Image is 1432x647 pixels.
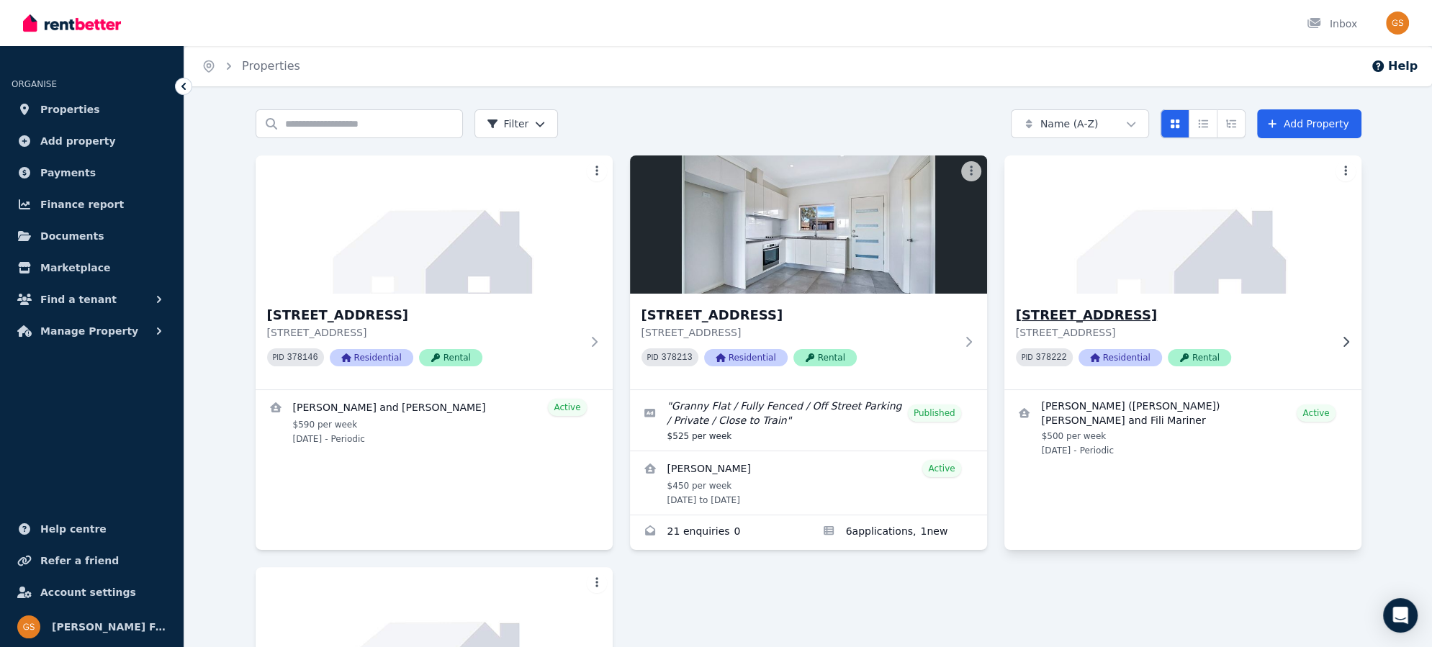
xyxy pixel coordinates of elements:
span: Rental [1168,349,1231,366]
a: Enquiries for 15A Crown St, Riverstone [630,515,809,550]
h3: [STREET_ADDRESS] [641,305,955,325]
div: Open Intercom Messenger [1383,598,1418,633]
span: Documents [40,227,104,245]
button: Find a tenant [12,285,172,314]
a: View details for Lemuel and Liberty Ramos [256,390,613,453]
button: Filter [474,109,559,138]
a: Properties [242,59,300,73]
div: View options [1161,109,1246,138]
img: 15 Crown St, Riverstone [256,155,613,294]
img: 15A Crown St, Riverstone [630,155,987,294]
span: Account settings [40,584,136,601]
span: Rental [793,349,857,366]
span: Refer a friend [40,552,119,569]
button: Manage Property [12,317,172,345]
button: More options [587,161,607,181]
small: PID [1022,353,1033,361]
img: Stanyer Family Super Pty Ltd ATF Stanyer Family Super [1386,12,1409,35]
button: Compact list view [1189,109,1217,138]
a: Edit listing: Granny Flat / Fully Fenced / Off Street Parking / Private / Close to Train [630,390,987,451]
button: Help [1371,58,1418,75]
button: Name (A-Z) [1011,109,1149,138]
p: [STREET_ADDRESS] [1016,325,1330,340]
code: 378146 [287,353,318,363]
p: [STREET_ADDRESS] [267,325,581,340]
img: Stanyer Family Super Pty Ltd ATF Stanyer Family Super [17,615,40,638]
button: More options [961,161,981,181]
code: 378222 [1035,353,1066,363]
span: Rental [419,349,482,366]
nav: Breadcrumb [184,46,318,86]
a: 43 Catalina St, North St Marys[STREET_ADDRESS][STREET_ADDRESS]PID 378222ResidentialRental [1004,155,1361,389]
a: Payments [12,158,172,187]
a: Add property [12,127,172,155]
a: Documents [12,222,172,250]
p: [STREET_ADDRESS] [641,325,955,340]
a: Finance report [12,190,172,219]
button: Card view [1161,109,1189,138]
a: 15 Crown St, Riverstone[STREET_ADDRESS][STREET_ADDRESS]PID 378146ResidentialRental [256,155,613,389]
small: PID [647,353,659,361]
button: More options [1336,161,1356,181]
span: Finance report [40,196,124,213]
span: Manage Property [40,322,138,340]
img: RentBetter [23,12,121,34]
span: Marketplace [40,259,110,276]
span: Help centre [40,520,107,538]
a: 15A Crown St, Riverstone[STREET_ADDRESS][STREET_ADDRESS]PID 378213ResidentialRental [630,155,987,389]
span: ORGANISE [12,79,57,89]
a: View details for Vitaliano (Victor) Pulaa and Fili Mariner [1004,390,1361,465]
a: Refer a friend [12,546,172,575]
img: 43 Catalina St, North St Marys [995,152,1370,297]
a: Marketplace [12,253,172,282]
span: Find a tenant [40,291,117,308]
h3: [STREET_ADDRESS] [267,305,581,325]
a: Properties [12,95,172,124]
button: More options [587,573,607,593]
span: Residential [330,349,413,366]
a: Applications for 15A Crown St, Riverstone [809,515,987,550]
span: Residential [1078,349,1162,366]
small: PID [273,353,284,361]
span: Filter [487,117,529,131]
a: Account settings [12,578,172,607]
span: Residential [704,349,788,366]
h3: [STREET_ADDRESS] [1016,305,1330,325]
a: Add Property [1257,109,1361,138]
div: Inbox [1307,17,1357,31]
span: Properties [40,101,100,118]
span: Add property [40,132,116,150]
span: Name (A-Z) [1040,117,1099,131]
span: Payments [40,164,96,181]
code: 378213 [661,353,692,363]
span: [PERSON_NAME] Family Super Pty Ltd ATF [PERSON_NAME] Family Super [52,618,166,635]
a: View details for Gem McGuirk [630,451,987,515]
button: Expanded list view [1217,109,1246,138]
a: Help centre [12,515,172,543]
